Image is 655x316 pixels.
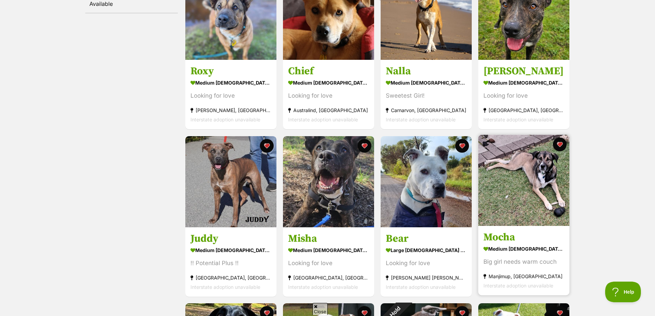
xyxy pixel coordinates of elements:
[386,232,467,245] h3: Bear
[288,273,369,282] div: [GEOGRAPHIC_DATA], [GEOGRAPHIC_DATA]
[381,60,472,130] a: Nalla medium [DEMOGRAPHIC_DATA] Dog Sweetest Girl! Carnarvon, [GEOGRAPHIC_DATA] Interstate adopti...
[190,259,271,268] div: !! Potential Plus !!
[190,232,271,245] h3: Juddy
[288,232,369,245] h3: Misha
[283,227,374,297] a: Misha medium [DEMOGRAPHIC_DATA] Dog Looking for love [GEOGRAPHIC_DATA], [GEOGRAPHIC_DATA] Interst...
[288,245,369,255] div: medium [DEMOGRAPHIC_DATA] Dog
[605,282,641,302] iframe: Help Scout Beacon - Open
[288,78,369,88] div: medium [DEMOGRAPHIC_DATA] Dog
[386,65,467,78] h3: Nalla
[386,117,456,123] span: Interstate adoption unavailable
[381,136,472,227] img: Bear
[483,257,564,266] div: Big girl needs warm couch
[478,60,569,130] a: [PERSON_NAME] medium [DEMOGRAPHIC_DATA] Dog Looking for love [GEOGRAPHIC_DATA], [GEOGRAPHIC_DATA]...
[386,245,467,255] div: large [DEMOGRAPHIC_DATA] Dog
[185,227,276,297] a: Juddy medium [DEMOGRAPHIC_DATA] Dog !! Potential Plus !! [GEOGRAPHIC_DATA], [GEOGRAPHIC_DATA] Int...
[288,259,369,268] div: Looking for love
[288,106,369,115] div: Australind, [GEOGRAPHIC_DATA]
[483,283,553,288] span: Interstate adoption unavailable
[381,54,472,61] a: On Hold
[288,91,369,101] div: Looking for love
[260,139,274,153] button: favourite
[483,244,564,254] div: medium [DEMOGRAPHIC_DATA] Dog
[386,106,467,115] div: Carnarvon, [GEOGRAPHIC_DATA]
[483,106,564,115] div: [GEOGRAPHIC_DATA], [GEOGRAPHIC_DATA]
[386,284,456,290] span: Interstate adoption unavailable
[313,303,328,315] span: Close
[190,78,271,88] div: medium [DEMOGRAPHIC_DATA] Dog
[455,139,469,153] button: favourite
[185,60,276,130] a: Roxy medium [DEMOGRAPHIC_DATA] Dog Looking for love [PERSON_NAME], [GEOGRAPHIC_DATA] Interstate a...
[483,65,564,78] h3: [PERSON_NAME]
[386,259,467,268] div: Looking for love
[483,272,564,281] div: Manjimup, [GEOGRAPHIC_DATA]
[478,135,569,226] img: Mocha
[288,284,358,290] span: Interstate adoption unavailable
[190,117,260,123] span: Interstate adoption unavailable
[283,136,374,227] img: Misha
[190,91,271,101] div: Looking for love
[483,231,564,244] h3: Mocha
[483,78,564,88] div: medium [DEMOGRAPHIC_DATA] Dog
[386,78,467,88] div: medium [DEMOGRAPHIC_DATA] Dog
[358,139,371,153] button: favourite
[288,117,358,123] span: Interstate adoption unavailable
[190,106,271,115] div: [PERSON_NAME], [GEOGRAPHIC_DATA]
[478,226,569,295] a: Mocha medium [DEMOGRAPHIC_DATA] Dog Big girl needs warm couch Manjimup, [GEOGRAPHIC_DATA] Interst...
[483,91,564,101] div: Looking for love
[381,227,472,297] a: Bear large [DEMOGRAPHIC_DATA] Dog Looking for love [PERSON_NAME] [PERSON_NAME], [GEOGRAPHIC_DATA]...
[283,60,374,130] a: Chief medium [DEMOGRAPHIC_DATA] Dog Looking for love Australind, [GEOGRAPHIC_DATA] Interstate ado...
[185,136,276,227] img: Juddy
[386,273,467,282] div: [PERSON_NAME] [PERSON_NAME], [GEOGRAPHIC_DATA]
[190,284,260,290] span: Interstate adoption unavailable
[288,65,369,78] h3: Chief
[483,117,553,123] span: Interstate adoption unavailable
[553,138,567,151] button: favourite
[386,91,467,101] div: Sweetest Girl!
[190,273,271,282] div: [GEOGRAPHIC_DATA], [GEOGRAPHIC_DATA]
[190,245,271,255] div: medium [DEMOGRAPHIC_DATA] Dog
[190,65,271,78] h3: Roxy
